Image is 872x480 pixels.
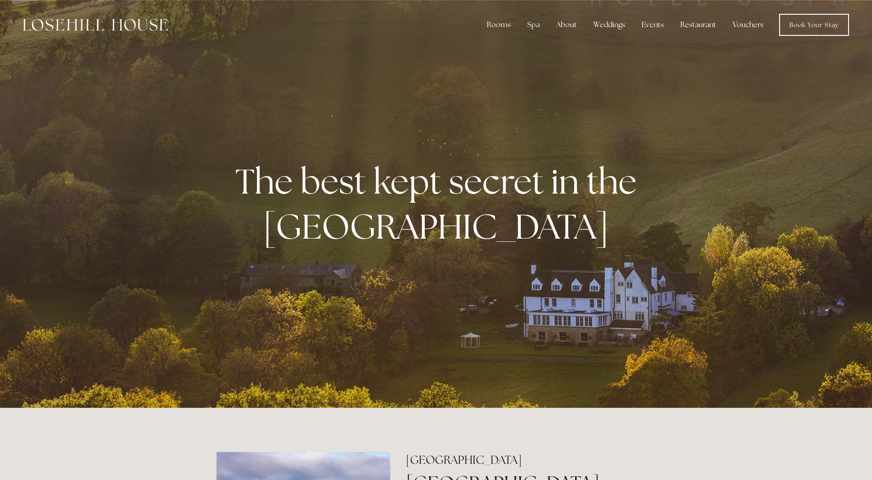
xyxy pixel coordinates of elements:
[779,14,849,36] a: Book Your Stay
[520,16,547,34] div: Spa
[634,16,671,34] div: Events
[673,16,724,34] div: Restaurant
[23,19,168,31] img: Losehill House
[406,452,655,468] h2: [GEOGRAPHIC_DATA]
[549,16,584,34] div: About
[235,159,644,249] strong: The best kept secret in the [GEOGRAPHIC_DATA]
[725,16,771,34] a: Vouchers
[479,16,518,34] div: Rooms
[586,16,633,34] div: Weddings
